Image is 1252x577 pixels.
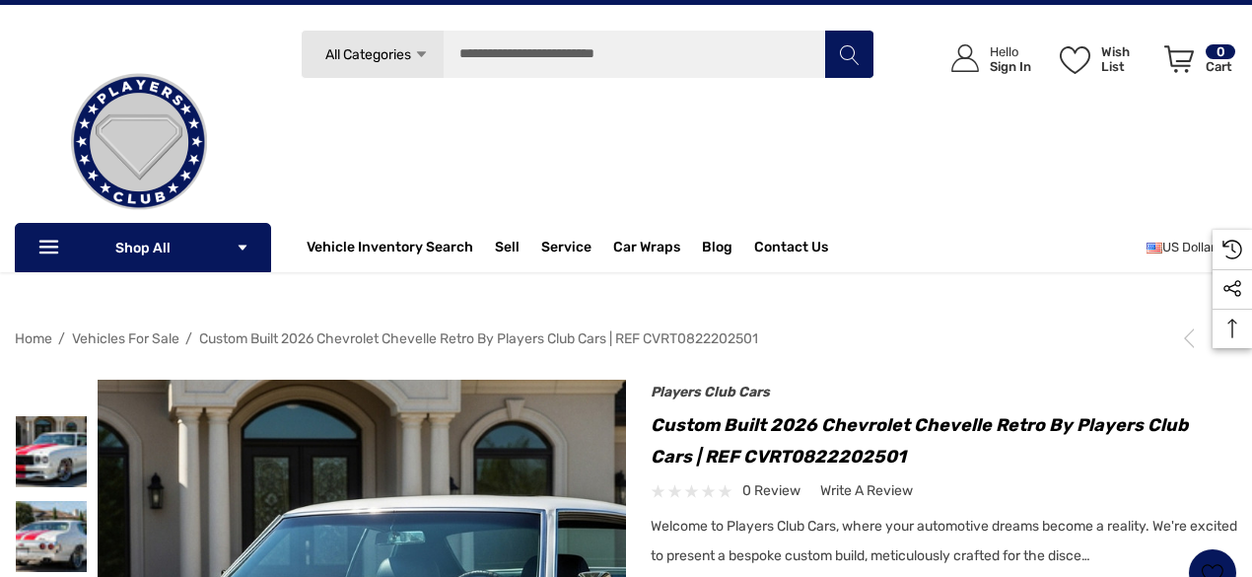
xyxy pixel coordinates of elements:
p: Wish List [1101,44,1153,74]
a: USD [1147,228,1237,267]
span: Car Wraps [613,239,680,260]
p: Cart [1206,59,1235,74]
a: Players Club Cars [651,384,770,400]
img: Players Club | Cars For Sale [40,43,238,241]
a: Car Wraps [613,228,702,267]
img: Custom Built 2026 Chevrolet Chevelle Retro by Players Club Cars | REF CVRT0822202501 [16,416,87,487]
a: Vehicles For Sale [72,330,179,347]
p: 0 [1206,44,1235,59]
svg: Recently Viewed [1222,240,1242,259]
svg: Icon Arrow Down [414,47,429,62]
nav: Breadcrumb [15,322,1237,356]
h1: Custom Built 2026 Chevrolet Chevelle Retro by Players Club Cars | REF CVRT0822202501 [651,409,1237,472]
button: Search [824,30,873,79]
a: Previous [1179,328,1207,348]
a: Custom Built 2026 Chevrolet Chevelle Retro by Players Club Cars | REF CVRT0822202501 [199,330,758,347]
svg: Social Media [1222,279,1242,299]
a: Wish List Wish List [1051,25,1155,93]
svg: Review Your Cart [1164,45,1194,73]
span: Sell [495,239,520,260]
a: Home [15,330,52,347]
p: Sign In [990,59,1031,74]
a: Contact Us [754,239,828,260]
span: Welcome to Players Club Cars, where your automotive dreams become a reality. We're excited to pre... [651,518,1237,564]
a: Service [541,239,591,260]
a: Next [1210,328,1237,348]
a: Blog [702,239,732,260]
img: Custom Built 2026 Chevrolet Chevelle Retro by Players Club Cars | REF CVRT0822202501 [16,501,87,572]
span: Write a Review [820,482,913,500]
svg: Wish List [1060,46,1090,74]
a: Write a Review [820,478,913,503]
span: All Categories [325,46,411,63]
svg: Icon User Account [951,44,979,72]
a: Vehicle Inventory Search [307,239,473,260]
a: All Categories Icon Arrow Down Icon Arrow Up [301,30,444,79]
a: Sell [495,228,541,267]
p: Shop All [15,223,271,272]
svg: Icon Line [36,237,66,259]
span: 0 review [742,478,800,503]
svg: Top [1213,319,1252,338]
a: Sign in [929,25,1041,93]
a: Cart with 0 items [1155,25,1237,102]
svg: Icon Arrow Down [236,241,249,254]
p: Hello [990,44,1031,59]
